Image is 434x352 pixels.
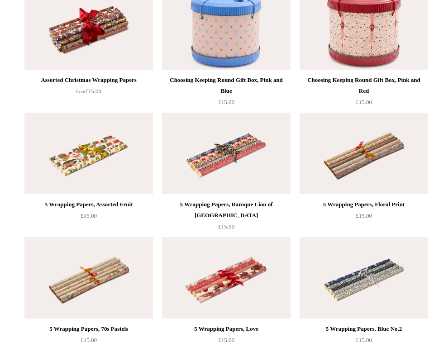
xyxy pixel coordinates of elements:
span: £15.00 [218,99,234,105]
img: 5 Wrapping Papers, Baroque Lion of Venice [162,113,291,194]
span: £15.00 [356,99,372,105]
div: Choosing Keeping Round Gift Box, Pink and Blue [164,75,288,96]
span: from [76,89,85,94]
span: £15.00 [81,337,97,343]
a: 5 Wrapping Papers, Love 5 Wrapping Papers, Love [162,237,291,319]
span: £15.00 [218,223,234,230]
div: 5 Wrapping Papers, Assorted Fruit [27,199,151,210]
span: £15.00 [218,337,234,343]
div: Choosing Keeping Round Gift Box, Pink and Red [302,75,426,96]
a: Choosing Keeping Round Gift Box, Pink and Blue £15.00 [162,75,291,112]
span: £15.00 [356,337,372,343]
img: 5 Wrapping Papers, Love [162,237,291,319]
a: 5 Wrapping Papers, Assorted Fruit 5 Wrapping Papers, Assorted Fruit [24,113,153,194]
div: 5 Wrapping Papers, Floral Print [302,199,426,210]
a: 5 Wrapping Papers, Baroque Lion of [GEOGRAPHIC_DATA] £15.00 [162,199,291,236]
img: 5 Wrapping Papers, 70s Pastels [24,237,153,319]
img: 5 Wrapping Papers, Assorted Fruit [24,113,153,194]
div: 5 Wrapping Papers, Love [164,323,288,334]
a: Assorted Christmas Wrapping Papers from£15.00 [24,75,153,112]
a: Choosing Keeping Round Gift Box, Pink and Red £15.00 [300,75,428,112]
a: 5 Wrapping Papers, Blue No.2 5 Wrapping Papers, Blue No.2 [300,237,428,319]
a: 5 Wrapping Papers, Floral Print 5 Wrapping Papers, Floral Print [300,113,428,194]
div: Assorted Christmas Wrapping Papers [27,75,151,86]
div: 5 Wrapping Papers, 70s Pastels [27,323,151,334]
div: 5 Wrapping Papers, Blue No.2 [302,323,426,334]
a: 5 Wrapping Papers, Assorted Fruit £15.00 [24,199,153,236]
img: 5 Wrapping Papers, Blue No.2 [300,237,428,319]
div: 5 Wrapping Papers, Baroque Lion of [GEOGRAPHIC_DATA] [164,199,288,221]
span: £15.00 [76,88,101,95]
a: 5 Wrapping Papers, Floral Print £15.00 [300,199,428,236]
a: 5 Wrapping Papers, Baroque Lion of Venice 5 Wrapping Papers, Baroque Lion of Venice [162,113,291,194]
span: £15.00 [356,212,372,219]
img: 5 Wrapping Papers, Floral Print [300,113,428,194]
span: £15.00 [81,212,97,219]
a: 5 Wrapping Papers, 70s Pastels 5 Wrapping Papers, 70s Pastels [24,237,153,319]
